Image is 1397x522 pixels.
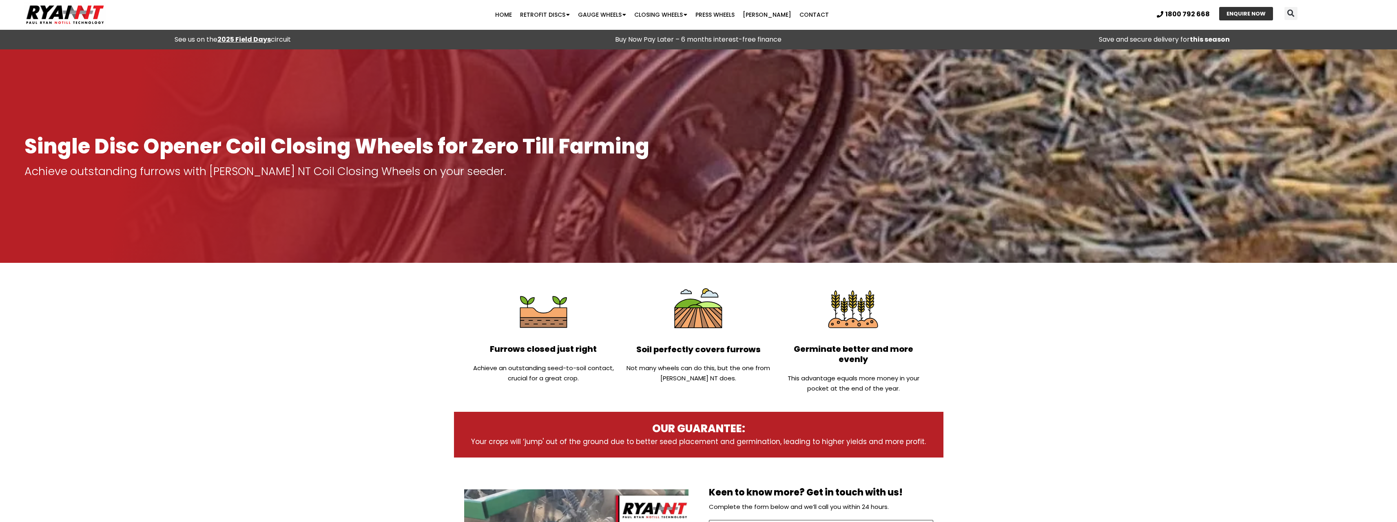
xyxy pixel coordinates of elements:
img: Better and more even germination [824,281,883,340]
img: Soil tilthed perfectly over furrows [669,281,728,340]
a: 2025 Field Days [217,35,271,44]
h1: Single Disc Opener Coil Closing Wheels for Zero Till Farming [24,135,1373,158]
h3: OUR GUARANTEE: [470,422,927,436]
span: ENQUIRE NOW [1227,11,1266,16]
a: Gauge Wheels [574,7,630,23]
nav: Menu [271,7,1053,23]
p: Buy Now Pay Later – 6 months interest-free finance [470,34,928,45]
p: This advantage equals more money in your pocket at the end of the year. [780,373,927,393]
p: Furrows closed just right [470,344,617,355]
a: Contact [795,7,833,23]
p: Germinate better and more evenly [780,344,927,365]
img: Not too tight… Just right [514,281,573,340]
a: 1800 792 668 [1157,11,1210,18]
p: Achieve outstanding furrows with [PERSON_NAME] NT Coil Closing Wheels on your seeder. [24,166,1373,177]
div: Search [1284,7,1297,20]
a: ENQUIRE NOW [1219,7,1273,20]
p: Soil perfectly covers furrows [625,344,772,355]
strong: this season [1190,35,1230,44]
a: Press Wheels [691,7,739,23]
span: 1800 792 668 [1165,11,1210,18]
p: Complete the form below and we’ll call you within 24 hours. [709,501,933,513]
p: Not many wheels can do this, but the one from [PERSON_NAME] NT does. [625,363,772,383]
img: Ryan NT logo [24,2,106,27]
h2: Keen to know more? Get in touch with us! [709,488,933,497]
a: Retrofit Discs [516,7,574,23]
div: See us on the circuit [4,34,462,45]
span: Your crops will ‘jump' out of the ground due to better seed placement and germination, leading to... [471,437,926,446]
a: Home [491,7,516,23]
p: Save and secure delivery for [935,34,1393,45]
p: Achieve an outstanding seed-to-soil contact, crucial for a great crop. [470,363,617,383]
a: [PERSON_NAME] [739,7,795,23]
a: Closing Wheels [630,7,691,23]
